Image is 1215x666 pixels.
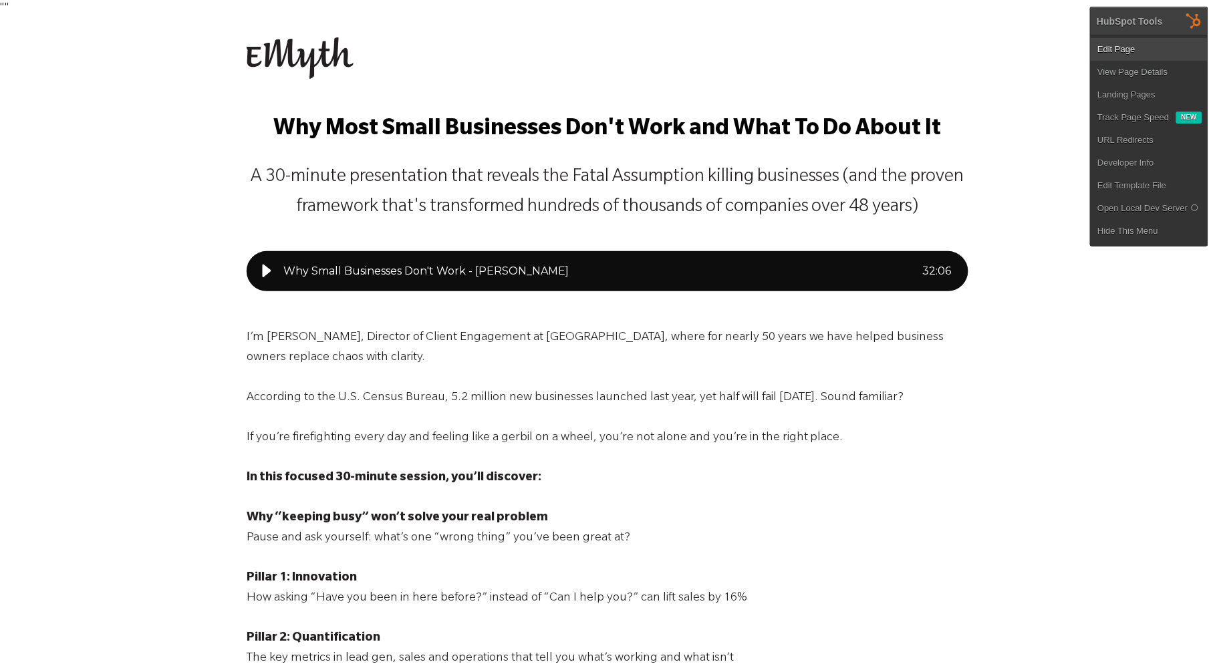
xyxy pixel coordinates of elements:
div: Keywords by Traffic [148,79,225,88]
div: Domain Overview [51,79,120,88]
a: URL Redirects [1091,129,1208,152]
a: Edit Page [1091,38,1208,61]
iframe: Chat Widget [1148,602,1215,666]
div: 32 : 06 [923,263,952,279]
a: Edit Template File [1091,174,1208,197]
a: Hide This Menu [1091,220,1208,242]
img: tab_keywords_by_traffic_grey.svg [133,77,144,88]
a: View Page Details [1091,61,1208,84]
span: Pillar 1: Innovation [247,572,357,585]
div: Domain: [DOMAIN_NAME] [35,35,147,45]
div: Play audio: Why Small Businesses Don't Work - Paul Bauscher [247,251,968,291]
div: HubSpot Tools Edit PageView Page DetailsLanding Pages Track Page Speed New URL RedirectsDeveloper... [1090,7,1208,246]
img: logo_orange.svg [21,21,32,32]
span: Why Most Small Businesses Don't Work and What To Do About It [273,118,942,142]
div: New [1176,112,1202,124]
span: Pillar 2: Quantification [247,632,380,645]
a: Landing Pages [1091,84,1208,106]
p: A 30-minute presentation that reveals the Fatal Assumption killing businesses (and the proven fra... [247,163,968,223]
div: v 4.0.25 [37,21,65,32]
span: In this focused 30-minute session, you’ll discover: [247,472,541,485]
div: HubSpot Tools [1097,15,1163,27]
img: EMyth [247,37,354,79]
a: Developer Info [1091,152,1208,174]
img: tab_domain_overview_orange.svg [36,77,47,88]
span: Why “keeping busy” won’t solve your real problem [247,512,548,525]
div: Why Small Businesses Don't Work - [PERSON_NAME] [283,263,923,279]
a: Track Page Speed [1091,106,1176,129]
img: HubSpot Tools Menu Toggle [1180,7,1208,35]
div: Play [253,258,280,285]
img: website_grey.svg [21,35,32,45]
a: Open Local Dev Server [1091,197,1208,220]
